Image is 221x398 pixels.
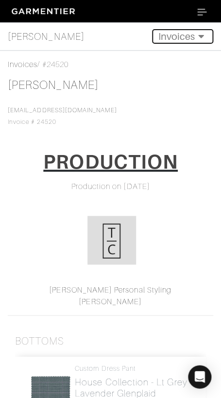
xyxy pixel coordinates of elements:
[8,79,99,91] a: [PERSON_NAME]
[37,147,184,181] a: PRODUCTION
[8,59,213,70] div: / #24520
[8,4,81,18] img: garmentier-logo-header-white-b43fb05a5012e4ada735d5af1a66efaba907eab6374d6393d1fbf88cb4ef424d.png
[8,107,117,125] span: Invoice # 24520
[188,365,211,388] div: Open Intercom Messenger
[87,216,136,264] img: xy6mXSck91kMuDdgTatmsT54.png
[8,27,85,46] a: [PERSON_NAME]
[79,297,142,306] a: [PERSON_NAME]
[43,150,178,173] h1: PRODUCTION
[49,285,171,294] a: [PERSON_NAME] Personal Styling
[75,364,191,372] h4: Custom Dress Pant
[191,4,213,18] button: Toggle navigation
[15,335,64,347] h3: Bottoms
[15,181,206,192] div: Production on [DATE]
[8,29,85,44] span: [PERSON_NAME]
[197,9,207,16] img: menu_icon-7755f865694eea3fb4fb14317b3345316082ae68df1676627169483aed1b22b2.svg
[8,107,117,114] a: [EMAIL_ADDRESS][DOMAIN_NAME]
[152,29,213,44] button: Toggle navigation
[8,60,37,69] a: Invoices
